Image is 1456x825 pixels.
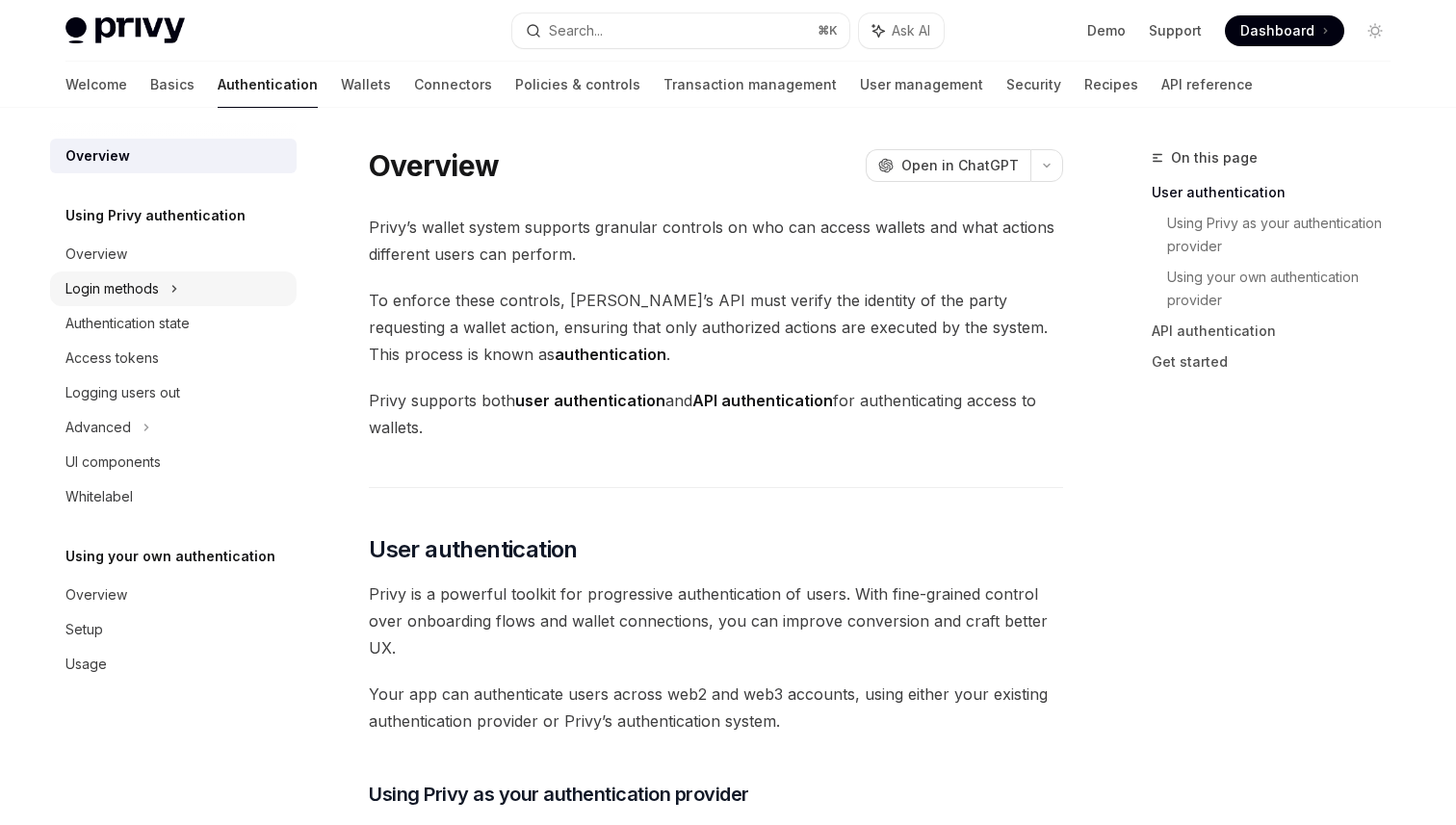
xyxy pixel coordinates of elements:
div: Overview [65,583,127,606]
button: Search...⌘K [512,13,849,48]
a: Overview [50,237,297,271]
a: API reference [1161,62,1253,108]
a: Usage [50,647,297,682]
strong: user authentication [515,391,665,410]
div: Authentication state [65,312,190,335]
span: Ask AI [892,21,930,40]
strong: authentication [555,345,666,364]
a: Using Privy as your authentication provider [1167,208,1406,262]
a: Authentication state [50,306,297,341]
div: Usage [65,653,107,676]
span: User authentication [369,534,578,565]
a: Demo [1087,21,1126,40]
span: Using Privy as your authentication provider [369,781,749,808]
a: User management [860,62,983,108]
a: Transaction management [663,62,837,108]
h1: Overview [369,148,499,183]
a: Policies & controls [515,62,640,108]
span: Privy’s wallet system supports granular controls on who can access wallets and what actions diffe... [369,214,1063,268]
div: Access tokens [65,347,159,370]
a: Connectors [414,62,492,108]
div: Setup [65,618,103,641]
span: Privy supports both and for authenticating access to wallets. [369,387,1063,441]
button: Open in ChatGPT [866,149,1030,182]
a: Dashboard [1225,15,1344,46]
h5: Using your own authentication [65,545,275,568]
a: Security [1006,62,1061,108]
a: Overview [50,139,297,173]
div: Overview [65,243,127,266]
img: light logo [65,17,185,44]
a: Logging users out [50,375,297,410]
div: Whitelabel [65,485,133,508]
a: Get started [1152,347,1406,377]
span: To enforce these controls, [PERSON_NAME]’s API must verify the identity of the party requesting a... [369,287,1063,368]
button: Ask AI [859,13,944,48]
span: ⌘ K [818,23,838,39]
a: User authentication [1152,177,1406,208]
a: Recipes [1084,62,1138,108]
strong: API authentication [692,391,833,410]
a: Access tokens [50,341,297,375]
h5: Using Privy authentication [65,204,246,227]
div: Overview [65,144,130,168]
a: Overview [50,578,297,612]
span: Dashboard [1240,21,1314,40]
span: Privy is a powerful toolkit for progressive authentication of users. With fine-grained control ov... [369,580,1063,661]
button: Toggle dark mode [1360,15,1391,46]
div: Advanced [65,416,131,439]
div: UI components [65,451,161,474]
div: Search... [549,19,603,42]
span: Your app can authenticate users across web2 and web3 accounts, using either your existing authent... [369,681,1063,735]
span: On this page [1171,146,1258,169]
div: Logging users out [65,381,180,404]
span: Open in ChatGPT [901,156,1019,175]
a: Support [1149,21,1202,40]
a: Wallets [341,62,391,108]
a: Setup [50,612,297,647]
a: UI components [50,445,297,479]
a: Basics [150,62,195,108]
a: API authentication [1152,316,1406,347]
a: Welcome [65,62,127,108]
a: Using your own authentication provider [1167,262,1406,316]
a: Authentication [218,62,318,108]
a: Whitelabel [50,479,297,514]
div: Login methods [65,277,159,300]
